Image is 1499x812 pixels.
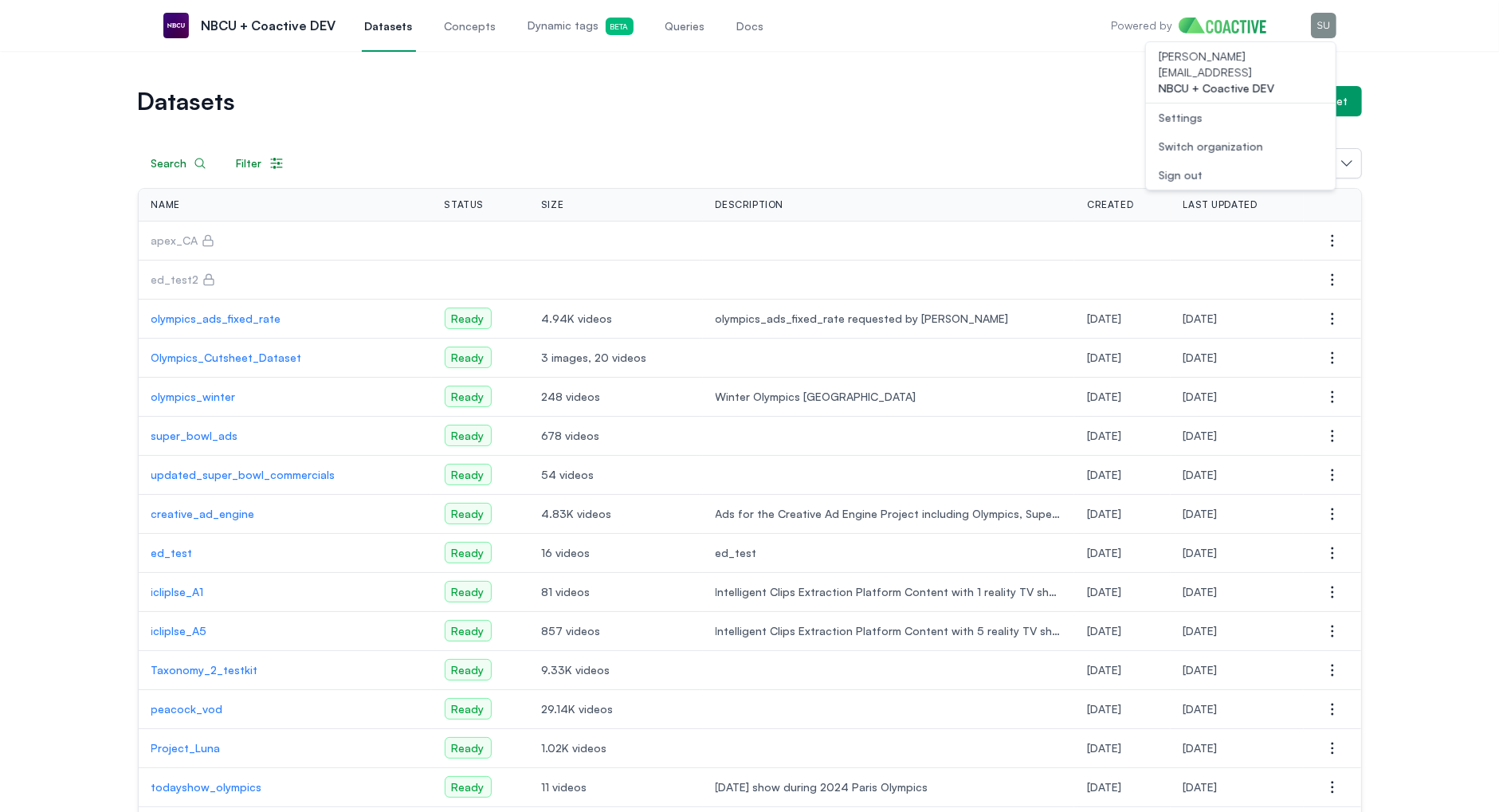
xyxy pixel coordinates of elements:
[432,261,528,300] td: hidden value
[1087,741,1121,755] span: Wednesday, January 8, 2025 at 11:51:25 PM PST
[541,545,690,561] span: 16 videos
[445,425,492,446] span: Ready
[1171,261,1304,300] td: hidden value
[1111,18,1172,33] p: Powered by
[716,623,1062,639] span: Intelligent Clips Extraction Platform Content with 5 reality TV shows
[1087,390,1121,403] span: Wednesday, April 2, 2025 at 7:59:12 PM PDT
[1087,312,1121,325] span: Wednesday, May 28, 2025 at 10:16:08 PM PDT
[445,347,492,368] span: Ready
[445,776,492,798] span: Ready
[1159,49,1323,80] span: [PERSON_NAME][EMAIL_ADDRESS]
[1087,546,1121,559] span: Thursday, March 20, 2025 at 7:32:46 PM PDT
[151,467,419,483] a: updated_super_bowl_commercials
[703,261,1075,300] td: hidden value
[541,701,690,717] span: 29.14K videos
[1183,312,1218,325] span: Thursday, May 29, 2025 at 9:13:28 PM PDT
[151,198,180,211] span: Name
[1183,507,1218,520] span: Wednesday, July 30, 2025 at 4:04:08 PM PDT
[1183,702,1218,716] span: Monday, August 11, 2025 at 4:52:29 PM PDT
[202,16,336,35] p: NBCU + Coactive DEV
[1074,222,1170,261] td: hidden value
[541,779,690,795] span: 11 videos
[1087,624,1121,637] span: Friday, March 14, 2025 at 6:45:45 PM PDT
[1087,585,1121,598] span: Monday, March 17, 2025 at 7:27:30 AM PDT
[138,90,1231,112] h1: Datasets
[1183,198,1258,211] span: Last Updated
[541,198,563,211] span: Size
[716,311,1062,327] span: olympics_ads_fixed_rate requested by [PERSON_NAME]
[1183,624,1218,637] span: Wednesday, March 19, 2025 at 10:22:08 PM PDT
[1146,161,1336,190] button: Sign out
[151,779,419,795] a: todayshow_olympics
[445,620,492,641] span: Ready
[223,148,298,178] button: Filter
[716,545,1062,561] span: ed_test
[151,623,419,639] a: icliplse_A5
[1311,13,1336,38] img: Menu for the logged in user
[445,659,492,681] span: Ready
[541,389,690,405] span: 248 videos
[151,740,419,756] a: Project_Luna
[541,467,690,483] span: 54 videos
[541,506,690,522] span: 4.83K videos
[528,261,703,300] td: hidden value
[528,222,703,261] td: hidden value
[445,542,492,563] span: Ready
[151,272,199,288] p: ed_test2
[151,701,419,717] a: peacock_vod
[1087,429,1121,442] span: Wednesday, April 2, 2025 at 5:51:11 PM PDT
[1146,132,1336,161] button: Switch organization
[1183,390,1218,403] span: Friday, April 4, 2025 at 7:00:32 PM PDT
[541,428,690,444] span: 678 videos
[665,18,705,34] span: Queries
[445,386,492,407] span: Ready
[716,584,1062,600] span: Intelligent Clips Extraction Platform Content with 1 reality TV show
[151,545,419,561] a: ed_test
[1087,780,1121,794] span: Tuesday, December 17, 2024 at 9:15:39 PM PST
[151,506,419,522] a: creative_ad_engine
[1146,104,1336,132] a: Settings
[365,18,413,34] span: Datasets
[151,428,419,444] a: super_bowl_ads
[445,18,496,34] span: Concepts
[237,155,284,171] div: Filter
[1087,468,1121,481] span: Wednesday, April 2, 2025 at 5:37:46 PM PDT
[703,222,1075,261] td: hidden value
[151,311,419,327] a: olympics_ads_fixed_rate
[151,350,419,366] a: Olympics_Cutsheet_Dataset
[445,464,492,485] span: Ready
[1179,18,1278,33] img: Home
[151,155,206,171] div: Search
[1087,198,1133,211] span: Created
[151,662,419,678] p: Taxonomy_2_testkit
[1183,468,1218,481] span: Wednesday, April 2, 2025 at 5:40:59 PM PDT
[445,198,485,211] span: Status
[1183,741,1218,755] span: Friday, January 17, 2025 at 4:37:49 AM PST
[541,350,690,366] span: 3 images, 20 videos
[1183,351,1218,364] span: Friday, April 25, 2025 at 5:04:35 PM PDT
[541,740,690,756] span: 1.02K videos
[1087,663,1121,677] span: Thursday, February 20, 2025 at 3:22:40 PM PST
[151,584,419,600] a: icliplse_A1
[716,389,1062,405] span: Winter Olympics [GEOGRAPHIC_DATA]
[138,148,220,178] button: Search
[541,662,690,678] span: 9.33K videos
[445,581,492,602] span: Ready
[1159,139,1263,155] div: Switch organization
[716,198,784,211] span: Description
[541,584,690,600] span: 81 videos
[716,779,1062,795] span: [DATE] show during 2024 Paris Olympics
[716,506,1062,522] span: Ads for the Creative Ad Engine Project including Olympics, Super Bowl, Engagement and NBA
[445,503,492,524] span: Ready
